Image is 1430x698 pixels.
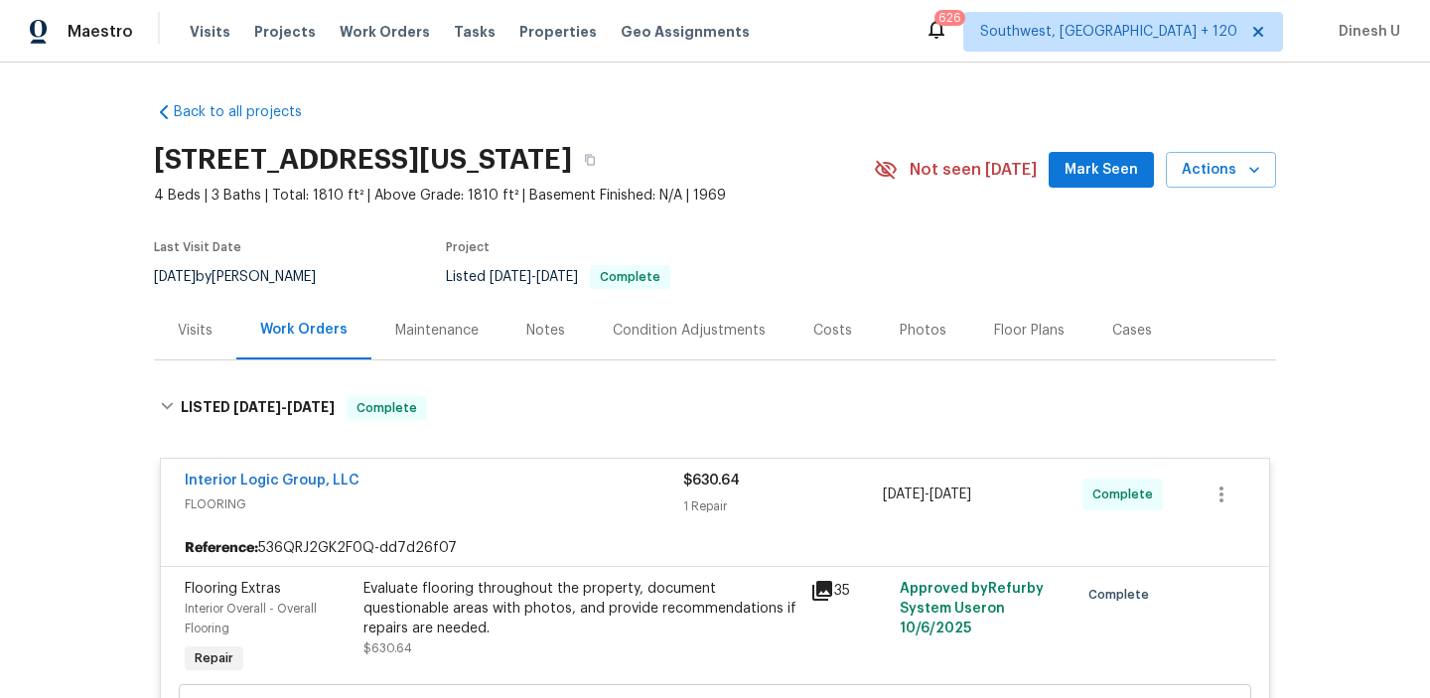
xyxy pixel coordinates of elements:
[185,474,359,488] a: Interior Logic Group, LLC
[900,321,946,341] div: Photos
[187,648,241,668] span: Repair
[813,321,852,341] div: Costs
[1065,158,1138,183] span: Mark Seen
[154,241,241,253] span: Last Visit Date
[181,396,335,420] h6: LISTED
[254,22,316,42] span: Projects
[900,622,971,635] span: 10/6/2025
[883,488,925,501] span: [DATE]
[363,642,412,654] span: $630.64
[1049,152,1154,189] button: Mark Seen
[161,530,1269,566] div: 536QRJ2GK2F0Q-dd7d26f07
[490,270,578,284] span: -
[178,321,213,341] div: Visits
[154,102,345,122] a: Back to all projects
[900,582,1044,635] span: Approved by Refurby System User on
[1166,152,1276,189] button: Actions
[454,25,496,39] span: Tasks
[185,494,683,514] span: FLOORING
[572,142,608,178] button: Copy Address
[233,400,335,414] span: -
[980,22,1237,42] span: Southwest, [GEOGRAPHIC_DATA] + 120
[185,538,258,558] b: Reference:
[490,270,531,284] span: [DATE]
[154,265,340,289] div: by [PERSON_NAME]
[683,474,740,488] span: $630.64
[395,321,479,341] div: Maintenance
[519,22,597,42] span: Properties
[154,270,196,284] span: [DATE]
[154,150,572,170] h2: [STREET_ADDRESS][US_STATE]
[683,496,883,516] div: 1 Repair
[994,321,1065,341] div: Floor Plans
[349,398,425,418] span: Complete
[1092,485,1161,504] span: Complete
[185,603,317,634] span: Interior Overall - Overall Flooring
[592,271,668,283] span: Complete
[1112,321,1152,341] div: Cases
[363,579,798,638] div: Evaluate flooring throughout the property, document questionable areas with photos, and provide r...
[810,579,888,603] div: 35
[233,400,281,414] span: [DATE]
[621,22,750,42] span: Geo Assignments
[1182,158,1260,183] span: Actions
[1088,585,1157,605] span: Complete
[185,582,281,596] span: Flooring Extras
[526,321,565,341] div: Notes
[536,270,578,284] span: [DATE]
[938,8,961,28] div: 626
[883,485,971,504] span: -
[190,22,230,42] span: Visits
[910,160,1037,180] span: Not seen [DATE]
[446,270,670,284] span: Listed
[613,321,766,341] div: Condition Adjustments
[446,241,490,253] span: Project
[68,22,133,42] span: Maestro
[287,400,335,414] span: [DATE]
[260,320,348,340] div: Work Orders
[1331,22,1400,42] span: Dinesh U
[154,186,874,206] span: 4 Beds | 3 Baths | Total: 1810 ft² | Above Grade: 1810 ft² | Basement Finished: N/A | 1969
[929,488,971,501] span: [DATE]
[340,22,430,42] span: Work Orders
[154,376,1276,440] div: LISTED [DATE]-[DATE]Complete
